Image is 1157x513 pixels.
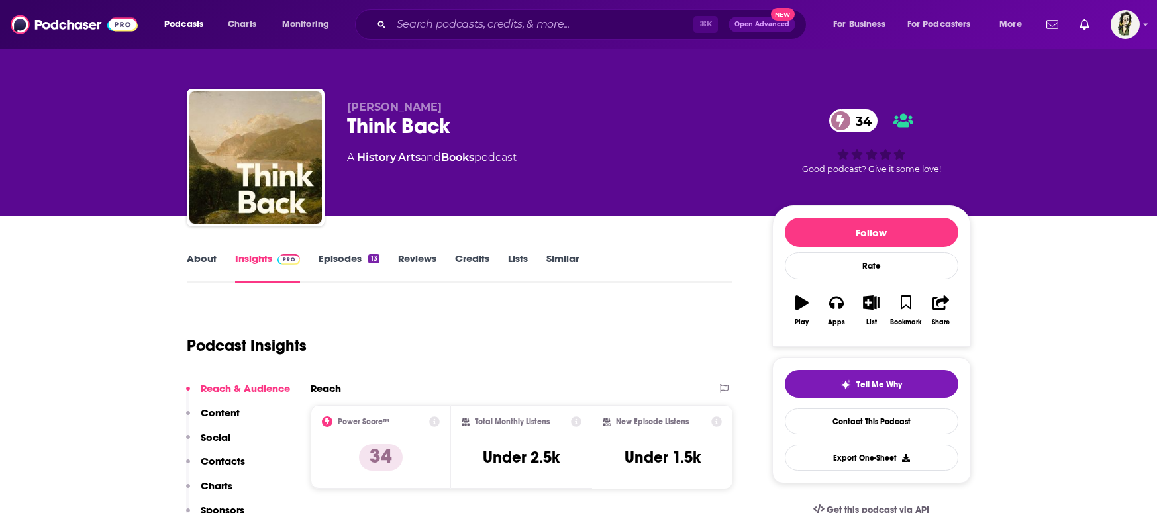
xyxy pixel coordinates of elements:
[277,254,301,265] img: Podchaser Pro
[824,14,902,35] button: open menu
[785,370,958,398] button: tell me why sparkleTell Me Why
[833,15,885,34] span: For Business
[219,14,264,35] a: Charts
[856,379,902,390] span: Tell Me Why
[368,9,819,40] div: Search podcasts, credits, & more...
[907,15,971,34] span: For Podcasters
[186,431,230,455] button: Social
[164,15,203,34] span: Podcasts
[785,252,958,279] div: Rate
[785,408,958,434] a: Contact This Podcast
[1111,10,1140,39] span: Logged in as poppyhat
[734,21,789,28] span: Open Advanced
[421,151,441,163] span: and
[819,287,854,334] button: Apps
[228,15,256,34] span: Charts
[866,318,877,326] div: List
[1111,10,1140,39] button: Show profile menu
[999,15,1022,34] span: More
[201,431,230,443] p: Social
[729,17,795,32] button: Open AdvancedNew
[347,101,442,113] span: [PERSON_NAME]
[828,318,845,326] div: Apps
[890,318,921,326] div: Bookmark
[455,252,489,283] a: Credits
[441,151,474,163] a: Books
[840,379,851,390] img: tell me why sparkle
[899,14,990,35] button: open menu
[347,150,517,165] div: A podcast
[398,151,421,163] a: Arts
[282,15,329,34] span: Monitoring
[235,252,301,283] a: InsightsPodchaser Pro
[1041,13,1064,36] a: Show notifications dropdown
[785,287,819,334] button: Play
[625,447,701,467] h3: Under 1.5k
[273,14,346,35] button: open menu
[693,16,718,33] span: ⌘ K
[186,479,232,504] button: Charts
[186,406,240,431] button: Content
[201,406,240,419] p: Content
[771,8,795,21] span: New
[187,252,217,283] a: About
[201,382,290,395] p: Reach & Audience
[338,417,389,426] h2: Power Score™
[842,109,878,132] span: 34
[357,151,396,163] a: History
[889,287,923,334] button: Bookmark
[795,318,809,326] div: Play
[396,151,398,163] span: ,
[508,252,528,283] a: Lists
[829,109,878,132] a: 34
[186,455,245,479] button: Contacts
[772,101,971,183] div: 34Good podcast? Give it some love!
[785,218,958,247] button: Follow
[398,252,436,283] a: Reviews
[11,12,138,37] img: Podchaser - Follow, Share and Rate Podcasts
[990,14,1038,35] button: open menu
[1074,13,1095,36] a: Show notifications dropdown
[359,444,403,471] p: 34
[189,91,322,224] img: Think Back
[391,14,693,35] input: Search podcasts, credits, & more...
[1111,10,1140,39] img: User Profile
[475,417,550,426] h2: Total Monthly Listens
[785,445,958,471] button: Export One-Sheet
[186,382,290,406] button: Reach & Audience
[546,252,579,283] a: Similar
[155,14,221,35] button: open menu
[932,318,950,326] div: Share
[802,164,941,174] span: Good podcast? Give it some love!
[319,252,379,283] a: Episodes13
[201,455,245,467] p: Contacts
[923,287,958,334] button: Share
[187,336,307,355] h1: Podcast Insights
[311,382,341,395] h2: Reach
[368,254,379,263] div: 13
[616,417,689,426] h2: New Episode Listens
[483,447,560,467] h3: Under 2.5k
[201,479,232,492] p: Charts
[854,287,888,334] button: List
